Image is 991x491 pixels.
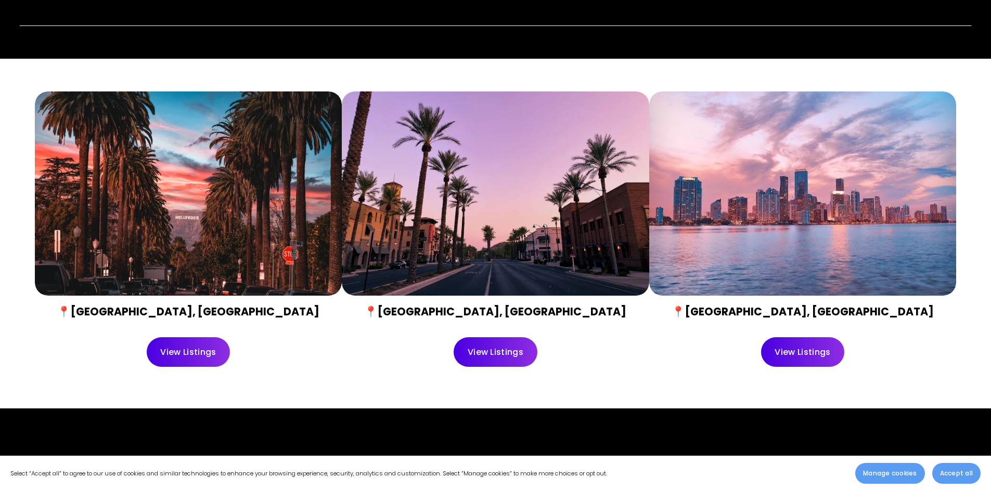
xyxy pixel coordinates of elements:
[20,453,971,491] h2: WHY US?
[761,337,845,367] a: View Listings
[364,304,626,319] strong: 📍[GEOGRAPHIC_DATA], [GEOGRAPHIC_DATA]
[454,337,537,367] a: View Listings
[940,469,973,478] span: Accept all
[672,304,934,319] strong: 📍[GEOGRAPHIC_DATA], [GEOGRAPHIC_DATA]
[855,463,924,484] button: Manage cookies
[863,469,917,478] span: Manage cookies
[147,337,230,367] a: View Listings
[57,304,319,319] strong: 📍[GEOGRAPHIC_DATA], [GEOGRAPHIC_DATA]
[10,468,607,479] p: Select “Accept all” to agree to our use of cookies and similar technologies to enhance your brows...
[932,463,981,484] button: Accept all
